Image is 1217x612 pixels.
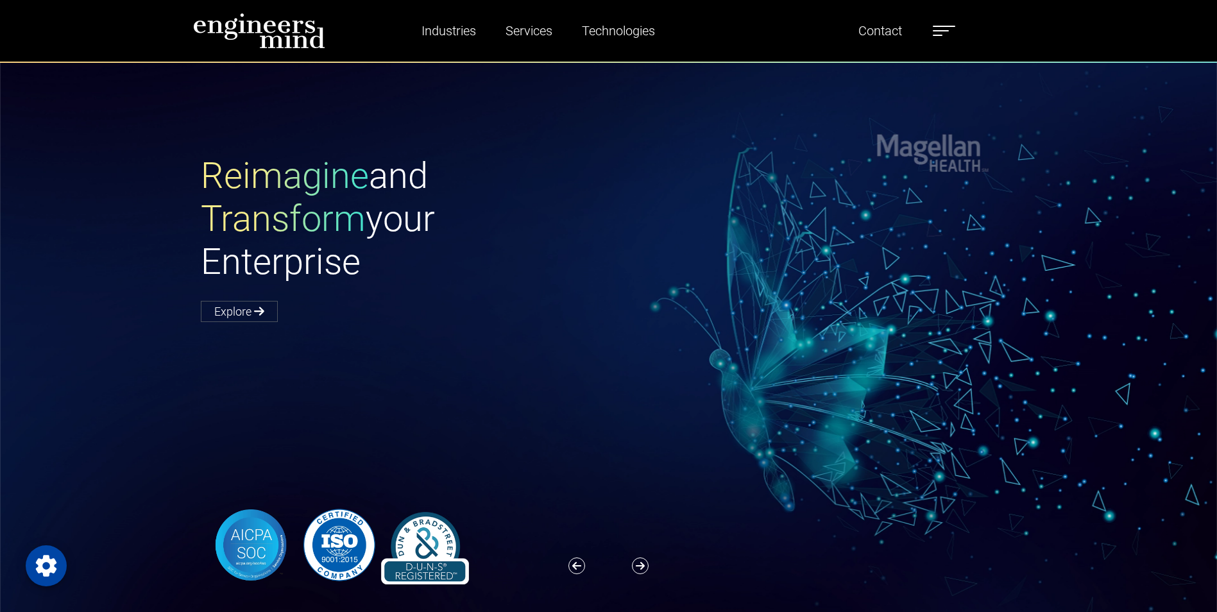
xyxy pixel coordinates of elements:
a: Industries [416,16,481,46]
a: Services [500,16,557,46]
span: Transform [201,198,366,240]
span: Reimagine [201,155,369,197]
a: Contact [853,16,907,46]
img: banner-logo [201,506,476,584]
a: Explore [201,301,278,322]
a: Technologies [577,16,660,46]
img: logo [193,13,325,49]
h1: and your Enterprise [201,155,609,284]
